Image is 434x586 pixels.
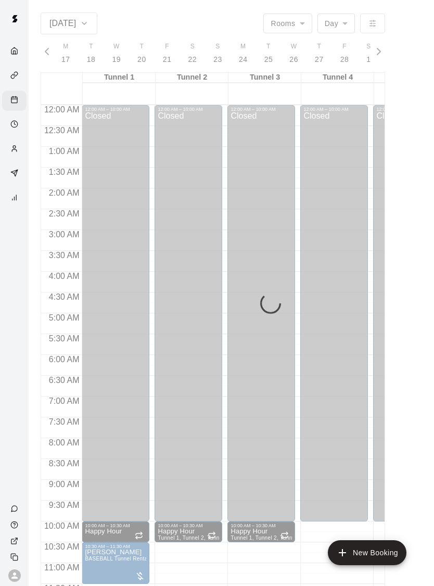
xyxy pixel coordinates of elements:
[332,39,358,68] button: F28
[281,39,307,68] button: W26
[85,544,146,549] div: 10:30 AM – 11:30 AM
[155,39,180,68] button: F21
[180,39,206,68] button: S22
[140,42,144,52] span: T
[264,54,273,65] p: 25
[46,376,82,385] span: 6:30 AM
[158,107,219,112] div: 12:00 AM – 10:00 AM
[2,517,29,533] a: Visit help center
[42,126,82,135] span: 12:30 AM
[46,209,82,218] span: 2:30 AM
[227,105,295,521] div: 12:00 AM – 10:00 AM: Closed
[156,73,228,83] div: Tunnel 2
[231,523,292,528] div: 10:00 AM – 10:30 AM
[42,542,82,551] span: 10:30 AM
[2,533,29,549] a: View public page
[46,168,82,176] span: 1:30 AM
[231,112,292,525] div: Closed
[89,42,93,52] span: T
[303,107,365,112] div: 12:00 AM – 10:00 AM
[256,39,282,68] button: T25
[85,523,146,528] div: 10:00 AM – 10:30 AM
[231,39,256,68] button: M24
[289,54,298,65] p: 26
[63,42,68,52] span: M
[213,54,222,65] p: 23
[155,521,222,542] div: 10:00 AM – 10:30 AM: Happy Hour
[231,107,292,112] div: 12:00 AM – 10:00 AM
[104,39,129,68] button: W19
[46,313,82,322] span: 5:00 AM
[205,39,231,68] button: S23
[317,42,322,52] span: T
[303,112,365,525] div: Closed
[188,54,197,65] p: 22
[53,39,79,68] button: M17
[239,54,248,65] p: 24
[61,54,70,65] p: 17
[208,531,216,540] span: Recurring event
[240,42,246,52] span: M
[42,521,82,530] span: 10:00 AM
[46,272,82,281] span: 4:00 AM
[366,42,371,52] span: S
[135,531,143,540] span: Recurring event
[366,54,371,65] p: 1
[46,417,82,426] span: 7:30 AM
[46,292,82,301] span: 4:30 AM
[137,54,146,65] p: 20
[112,54,121,65] p: 19
[291,42,297,52] span: W
[46,147,82,156] span: 1:00 AM
[87,54,96,65] p: 18
[315,54,324,65] p: 27
[85,556,149,562] span: BASEBALL Tunnel Rental
[46,188,82,197] span: 2:00 AM
[46,438,82,447] span: 8:00 AM
[158,523,219,528] div: 10:00 AM – 10:30 AM
[46,334,82,343] span: 5:30 AM
[79,39,104,68] button: T18
[340,54,349,65] p: 28
[46,251,82,260] span: 3:30 AM
[300,105,368,521] div: 12:00 AM – 10:00 AM: Closed
[46,501,82,509] span: 9:30 AM
[2,501,29,517] a: Contact Us
[190,42,195,52] span: S
[85,112,146,525] div: Closed
[227,521,295,542] div: 10:00 AM – 10:30 AM: Happy Hour
[129,39,155,68] button: T20
[4,8,25,29] img: Swift logo
[85,107,146,112] div: 12:00 AM – 10:00 AM
[42,105,82,114] span: 12:00 AM
[46,230,82,239] span: 3:00 AM
[46,459,82,468] span: 8:30 AM
[280,531,289,540] span: Recurring event
[228,73,301,83] div: Tunnel 3
[82,521,149,542] div: 10:00 AM – 10:30 AM: Happy Hour
[82,542,149,584] div: 10:30 AM – 11:30 AM: BASEBALL Tunnel Rental
[165,42,169,52] span: F
[266,42,271,52] span: T
[357,39,380,68] button: S1
[46,355,82,364] span: 6:00 AM
[342,42,347,52] span: F
[301,73,374,83] div: Tunnel 4
[113,42,120,52] span: W
[158,535,228,541] span: Tunnel 1, Tunnel 2, Tunnel 3
[231,535,301,541] span: Tunnel 1, Tunnel 2, Tunnel 3
[158,112,219,525] div: Closed
[83,73,156,83] div: Tunnel 1
[155,105,222,521] div: 12:00 AM – 10:00 AM: Closed
[307,39,332,68] button: T27
[163,54,172,65] p: 21
[215,42,220,52] span: S
[46,480,82,489] span: 9:00 AM
[82,105,149,521] div: 12:00 AM – 10:00 AM: Closed
[328,540,406,565] button: add
[46,397,82,405] span: 7:00 AM
[2,549,29,565] div: Copy public page link
[42,563,82,572] span: 11:00 AM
